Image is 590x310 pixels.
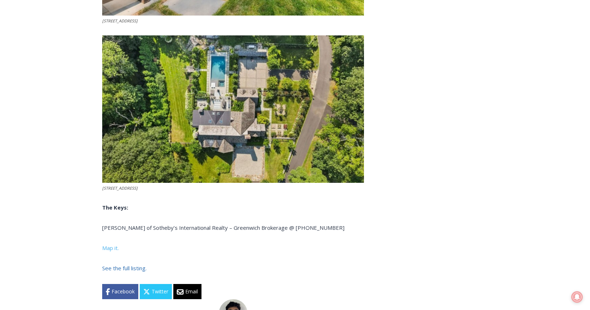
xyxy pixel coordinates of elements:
[75,21,101,59] div: Birds of Prey: Falcon and hawk demos
[102,264,147,272] a: See the full listing.
[102,284,138,299] a: Facebook
[102,224,344,231] span: [PERSON_NAME] of Sotheby’s International Realty – Greenwich Brokerage @ [PHONE_NUMBER]
[182,0,341,70] div: "At the 10am stand-up meeting, each intern gets a chance to take [PERSON_NAME] and the other inte...
[102,185,364,191] figcaption: [STREET_ADDRESS]
[102,244,119,251] a: Map it.
[102,18,364,24] figcaption: [STREET_ADDRESS]
[6,73,92,89] h4: [PERSON_NAME] Read Sanctuary Fall Fest: [DATE]
[75,61,79,68] div: 2
[84,61,87,68] div: 6
[174,70,350,90] a: Intern @ [DOMAIN_NAME]
[189,72,335,88] span: Intern @ [DOMAIN_NAME]
[102,35,364,183] img: 36 Alden Road, Greenwich
[0,72,104,90] a: [PERSON_NAME] Read Sanctuary Fall Fest: [DATE]
[102,204,128,211] b: The Keys:
[173,284,201,299] a: Email
[81,61,82,68] div: /
[140,284,172,299] a: Twitter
